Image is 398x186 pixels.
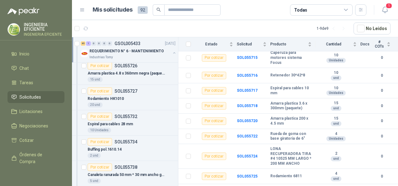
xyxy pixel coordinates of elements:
a: Órdenes de Compra [8,149,64,168]
p: SOL055727 [115,89,137,93]
span: Cantidad [315,42,352,46]
button: No Leídos [354,23,390,34]
th: # COTs [373,37,398,51]
a: Remisiones [8,170,64,182]
div: 0 [97,41,101,46]
p: Rodamiento HK1010 [88,96,124,102]
p: SOL055726 [115,64,137,68]
span: Producto [270,42,307,46]
b: 0 [373,55,390,61]
div: Por cotizar [88,62,112,70]
b: 0 [373,153,390,159]
span: Órdenes de Compra [19,151,59,165]
span: Solicitudes [19,94,41,101]
b: 4 [315,132,357,137]
div: und [331,176,341,181]
div: Por cotizar [88,163,112,171]
a: Chat [8,62,64,74]
div: Por cotizar [202,54,226,62]
p: REQUERIMIENTO N° 6 - MANTENIMIENTO [89,48,164,54]
div: Por cotizar [202,87,226,95]
p: [DATE] [165,41,176,47]
div: Por cotizar [202,102,226,110]
div: 85 [81,41,85,46]
p: INGENIERIA EFICIENTE [24,33,64,36]
b: 2 [315,151,357,156]
div: 0 [91,41,96,46]
div: Unidades [326,90,346,96]
span: Inicio [19,50,29,57]
a: Por cotizarSOL055732Espiral para cables 28 mm10 Unidades [72,110,178,136]
div: Por cotizar [202,132,226,140]
div: und [331,121,341,126]
b: 0 [373,73,390,79]
th: Docs [360,37,373,51]
a: Inicio [8,48,64,60]
div: 10 Unidades [88,128,111,133]
p: SOL055732 [115,114,137,119]
b: Rueda de goma con base giratoria de 6" [270,132,312,141]
a: Por cotizarSOL055726Amarra plastica 4.8 x 360mm negra (paquete)15 und [72,59,178,85]
b: Rodamiento 6811 [270,174,302,179]
span: Cotizar [19,137,34,144]
span: # COTs [373,40,385,49]
span: 1 [385,3,392,9]
span: 92 [138,6,148,14]
b: Amarra plastica 3.6 x 300mm (paquete) [270,101,312,111]
div: 1 - 9 de 9 [317,23,349,34]
b: SOL055716 [237,73,258,78]
p: SOL055734 [115,140,137,144]
div: und [331,156,341,161]
a: 85 1 0 0 0 0 GSOL005433[DATE] Company LogoREQUERIMIENTO N° 6 - MANTENIMIENTOIndustrias Tomy [81,40,177,60]
div: 1 [86,41,91,46]
div: Por cotizar [202,173,226,180]
b: 15 [315,116,357,121]
div: Por cotizar [202,72,226,79]
b: 4 [315,171,357,176]
th: Cantidad [315,37,360,51]
b: Retenedor 30*42*8 [270,73,305,78]
div: und [331,75,341,80]
h1: Mis solicitudes [93,5,133,14]
div: 15 und [88,77,103,82]
a: Licitaciones [8,106,64,117]
b: 15 [315,101,357,106]
img: Company Logo [81,50,88,57]
b: Amarra plastica 200 x 4.5 mm [270,116,312,126]
span: Licitaciones [19,108,43,115]
p: Canaleta ranurada 50 mm * 30 mm ancho gris claro [88,172,166,178]
a: SOL055720 [237,119,258,123]
a: SOL055725 [237,174,258,178]
a: Cotizar [8,134,64,146]
b: 0 [373,88,390,94]
b: Espiral para cables 10 mm [270,86,312,96]
a: Negociaciones [8,120,64,132]
img: Company Logo [8,23,20,35]
div: Todas [294,7,307,13]
button: 1 [379,4,390,16]
a: SOL055717 [237,88,258,93]
p: INGENIERIA EFICIENTE [24,23,64,31]
a: SOL055722 [237,134,258,138]
div: Por cotizar [88,87,112,95]
p: GSOL005433 [115,41,140,46]
p: SOL055738 [115,165,137,169]
span: Tareas [19,79,33,86]
b: LONA RECUPERADORA TIRA #4 10525 MM LARGO * 200 MM ANCHO [270,147,312,166]
div: 5 und [88,178,101,183]
p: Espiral para cables 28 mm [88,121,133,127]
b: 10 [315,53,357,58]
div: 20 und [88,102,103,107]
p: Industrias Tomy [89,55,113,60]
div: Por cotizar [88,138,112,146]
a: SOL055724 [237,154,258,158]
b: 10 [315,86,357,91]
div: Por cotizar [202,117,226,125]
div: 0 [107,41,112,46]
th: Solicitud [237,37,270,51]
a: SOL055715 [237,55,258,60]
b: 0 [373,103,390,109]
